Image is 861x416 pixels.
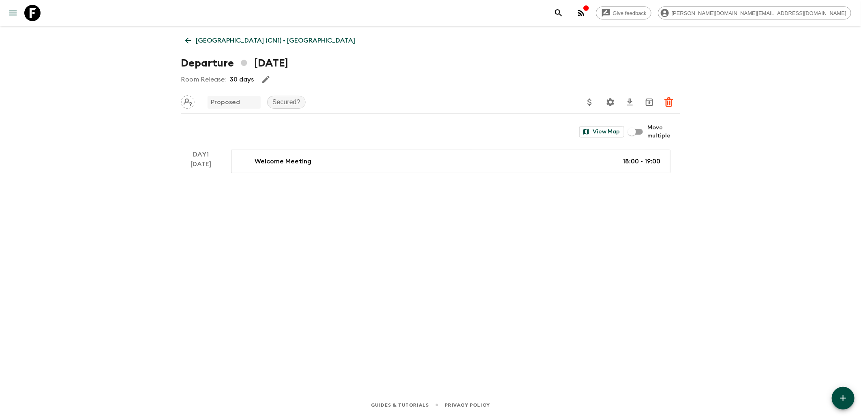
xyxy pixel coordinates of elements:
button: Update Price, Early Bird Discount and Costs [582,94,598,110]
a: Guides & Tutorials [371,401,429,410]
div: [DATE] [191,159,212,173]
p: 18:00 - 19:00 [623,157,660,166]
p: Secured? [272,97,300,107]
p: [GEOGRAPHIC_DATA] (CN1) • [GEOGRAPHIC_DATA] [196,36,355,45]
span: Move multiple [648,124,680,140]
div: [PERSON_NAME][DOMAIN_NAME][EMAIL_ADDRESS][DOMAIN_NAME] [658,6,851,19]
a: Privacy Policy [445,401,490,410]
button: View Map [579,126,624,137]
a: Give feedback [596,6,651,19]
p: 30 days [230,75,254,84]
button: Archive (Completed, Cancelled or Unsynced Departures only) [641,94,658,110]
h1: Departure [DATE] [181,55,288,71]
button: menu [5,5,21,21]
a: [GEOGRAPHIC_DATA] (CN1) • [GEOGRAPHIC_DATA] [181,32,360,49]
p: Room Release: [181,75,226,84]
button: search adventures [550,5,567,21]
p: Welcome Meeting [255,157,311,166]
a: Welcome Meeting18:00 - 19:00 [231,150,670,173]
button: Delete [661,94,677,110]
p: Proposed [211,97,240,107]
p: Day 1 [181,150,221,159]
button: Download CSV [622,94,638,110]
span: [PERSON_NAME][DOMAIN_NAME][EMAIL_ADDRESS][DOMAIN_NAME] [667,10,851,16]
span: Assign pack leader [181,98,195,104]
button: Settings [602,94,619,110]
span: Give feedback [608,10,651,16]
div: Secured? [267,96,306,109]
